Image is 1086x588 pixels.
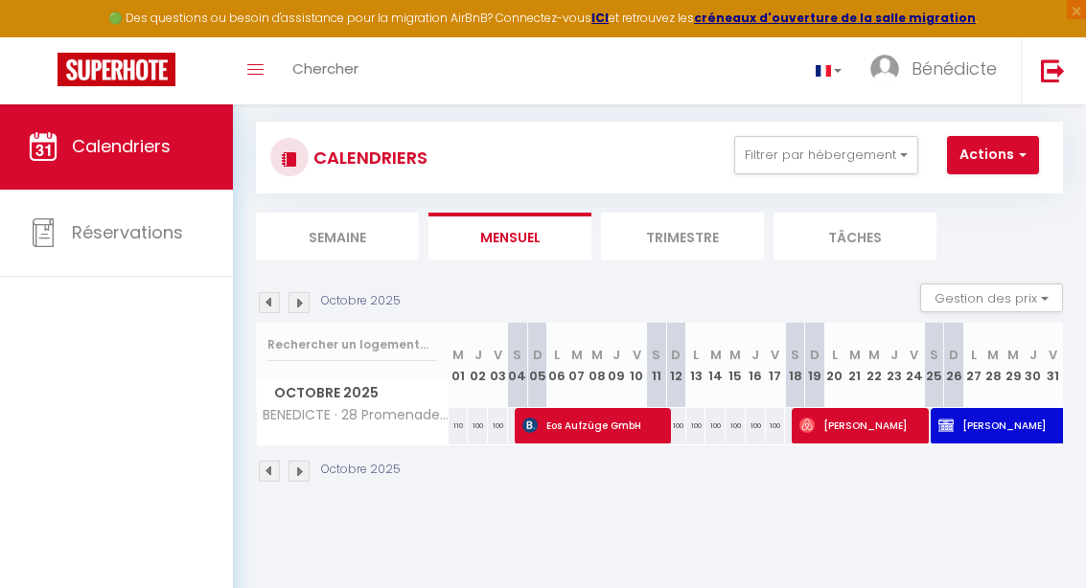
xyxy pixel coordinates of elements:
span: Réservations [72,220,183,244]
span: Calendriers [72,134,171,158]
abbr: S [930,346,938,364]
abbr: V [1049,346,1057,364]
abbr: J [612,346,620,364]
abbr: L [832,346,838,364]
span: BENEDICTE · 28 Promenade de la plage [260,408,451,422]
div: 100 [488,408,508,443]
div: 100 [746,408,766,443]
abbr: J [751,346,759,364]
th: 20 [825,323,845,408]
button: Actions [947,136,1039,174]
th: 02 [468,323,488,408]
span: Chercher [292,58,358,79]
li: Mensuel [428,213,591,260]
a: créneaux d'ouverture de la salle migration [694,10,976,26]
th: 26 [944,323,964,408]
span: Bénédicte [912,57,997,80]
th: 15 [726,323,746,408]
h3: CALENDRIERS [309,136,427,179]
th: 08 [587,323,607,408]
th: 21 [844,323,865,408]
th: 12 [666,323,686,408]
span: [PERSON_NAME] [799,407,927,443]
abbr: V [633,346,641,364]
li: Semaine [256,213,419,260]
th: 06 [547,323,567,408]
th: 05 [527,323,547,408]
abbr: M [1007,346,1019,364]
th: 23 [885,323,905,408]
abbr: S [791,346,799,364]
abbr: S [513,346,521,364]
abbr: D [949,346,959,364]
th: 17 [766,323,786,408]
th: 22 [865,323,885,408]
a: ICI [591,10,609,26]
a: Chercher [278,37,373,104]
abbr: M [729,346,741,364]
abbr: L [971,346,977,364]
div: 100 [686,408,706,443]
img: logout [1041,58,1065,82]
p: Octobre 2025 [321,461,401,479]
th: 01 [449,323,469,408]
abbr: M [571,346,583,364]
abbr: M [868,346,880,364]
abbr: L [554,346,560,364]
th: 27 [963,323,983,408]
span: Octobre 2025 [257,379,448,407]
abbr: V [771,346,779,364]
button: Gestion des prix [920,283,1063,312]
th: 11 [646,323,666,408]
th: 04 [508,323,528,408]
th: 03 [488,323,508,408]
p: Octobre 2025 [321,292,401,310]
abbr: M [591,346,603,364]
abbr: M [710,346,722,364]
div: 100 [468,408,488,443]
abbr: L [693,346,699,364]
button: Filtrer par hébergement [734,136,918,174]
th: 18 [785,323,805,408]
th: 31 [1043,323,1063,408]
abbr: M [987,346,999,364]
li: Tâches [774,213,936,260]
abbr: V [910,346,918,364]
div: 100 [666,408,686,443]
abbr: M [849,346,861,364]
th: 16 [746,323,766,408]
th: 13 [686,323,706,408]
th: 28 [983,323,1004,408]
li: Trimestre [601,213,764,260]
th: 19 [805,323,825,408]
abbr: J [890,346,898,364]
abbr: J [474,346,482,364]
div: 100 [705,408,726,443]
img: ... [870,55,899,83]
abbr: J [1029,346,1037,364]
th: 30 [1023,323,1043,408]
abbr: V [494,346,502,364]
th: 24 [904,323,924,408]
a: ... Bénédicte [856,37,1021,104]
div: 100 [766,408,786,443]
img: Super Booking [58,53,175,86]
div: 100 [726,408,746,443]
abbr: D [533,346,543,364]
th: 14 [705,323,726,408]
div: 110 [449,408,469,443]
abbr: D [671,346,681,364]
th: 09 [607,323,627,408]
abbr: M [452,346,464,364]
th: 10 [627,323,647,408]
abbr: D [810,346,820,364]
th: 25 [924,323,944,408]
th: 07 [567,323,588,408]
abbr: S [652,346,660,364]
span: Eos Aufzüge GmbH [522,407,670,443]
th: 29 [1004,323,1024,408]
input: Rechercher un logement... [267,328,437,362]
